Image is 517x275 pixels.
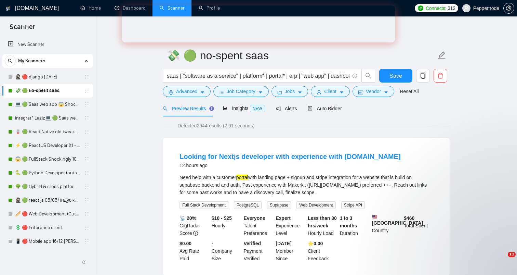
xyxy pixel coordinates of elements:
[242,214,275,237] div: Talent Preference
[389,72,402,80] span: Save
[15,84,80,98] a: 💸 🟢 no-spent saas
[210,214,242,237] div: Hourly
[8,38,88,51] a: New Scanner
[15,166,80,180] a: 🐍 🟢 Python Developer (outstaff)
[169,90,173,95] span: setting
[223,106,228,111] span: area-chart
[210,240,242,262] div: Company Size
[163,86,211,97] button: settingAdvancedcaret-down
[163,106,212,111] span: Preview Results
[115,5,146,11] a: dashboardDashboard
[15,111,80,125] a: integrat* Laziz💻 🟢 Saas web app 😱 Shockingly 27/11
[4,22,41,36] span: Scanner
[361,69,375,83] button: search
[242,240,275,262] div: Payment Verified
[437,51,446,60] span: edit
[353,74,357,78] span: info-circle
[193,231,198,236] span: info-circle
[317,90,321,95] span: user
[503,3,514,14] button: setting
[379,69,412,83] button: Save
[212,215,232,221] b: $10 - $25
[400,88,419,95] a: Reset All
[176,88,197,95] span: Advanced
[15,152,80,166] a: 😱 🟢 FullStack Shockingly 10/01
[15,70,80,84] a: 🥷🏻 🔴 django [DATE]
[416,69,430,83] button: copy
[416,73,429,79] span: copy
[163,106,168,111] span: search
[464,6,469,11] span: user
[84,74,90,80] span: holder
[372,214,423,226] b: [GEOGRAPHIC_DATA]
[236,175,248,180] mark: portal
[306,240,339,262] div: Client Feedback
[277,90,282,95] span: folder
[384,90,388,95] span: caret-down
[276,241,291,246] b: [DATE]
[308,106,342,111] span: Auto Bidder
[339,90,344,95] span: caret-down
[80,5,101,11] a: homeHome
[234,201,262,209] span: PostgreSQL
[223,105,265,111] span: Insights
[372,214,377,219] img: 🇺🇸
[84,129,90,135] span: holder
[84,143,90,148] span: holder
[274,214,306,237] div: Experience Level
[340,215,357,228] b: 1 to 3 months
[308,241,323,246] b: ⭐️ 0.00
[494,252,510,268] iframe: Intercom live chat
[276,106,281,111] span: notification
[271,86,308,97] button: folderJobscaret-down
[296,201,336,209] span: Web Development
[180,174,433,196] div: Need help with a customer with landing page + signup and stripe integration for a website that is...
[84,157,90,162] span: holder
[324,88,336,95] span: Client
[418,5,423,11] img: upwork-logo.png
[15,125,80,139] a: 🪫 🟢 React Native old tweaked 05.05 індус копі
[18,54,45,68] span: My Scanners
[15,180,80,193] a: 🌳 🟢 Hybrid & cross platform 07/04 changed start
[353,86,394,97] button: idcardVendorcaret-down
[244,241,261,246] b: Verified
[2,38,93,51] li: New Scanner
[15,221,80,235] a: 💲 🔴 Enterprise client
[209,105,215,112] div: Tooltip anchor
[6,3,11,14] img: logo
[508,252,516,257] span: 11
[448,4,455,12] span: 312
[173,122,259,129] span: Detected 2944 results (2.61 seconds)
[15,193,80,207] a: 🥷🏻 🟢 react.js 05/05/ індус копі 19/05 change end
[81,259,88,266] span: double-left
[339,214,371,237] div: Duration
[362,73,375,79] span: search
[15,207,80,221] a: 🥖 🔴 Web Development (Outsource)
[84,239,90,244] span: holder
[178,240,210,262] div: Avg Rate Paid
[308,106,313,111] span: robot
[84,211,90,217] span: holder
[180,201,228,209] span: Full Stack Development
[306,214,339,237] div: Hourly Load
[504,5,514,11] span: setting
[244,215,265,221] b: Everyone
[84,225,90,230] span: holder
[167,72,349,80] input: Search Freelance Jobs...
[15,235,80,248] a: 📱 🔴 Mobile app 16/12 [PERSON_NAME]'s change
[311,86,350,97] button: userClientcaret-down
[15,139,80,152] a: ⚡ 🟢 React JS Developer (t) - short 24/03
[84,198,90,203] span: holder
[341,201,365,209] span: Stripe API
[5,59,15,63] span: search
[212,241,213,246] b: -
[180,153,401,160] a: Looking for Nextjs developer with experience with [DOMAIN_NAME]
[84,115,90,121] span: holder
[274,240,306,262] div: Member Since
[84,170,90,176] span: holder
[122,5,395,42] iframe: Intercom live chat banner
[276,106,297,111] span: Alerts
[178,214,210,237] div: GigRadar Score
[84,102,90,107] span: holder
[15,98,80,111] a: 💻 🟢 Saas web app 😱 Shockingly 27/11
